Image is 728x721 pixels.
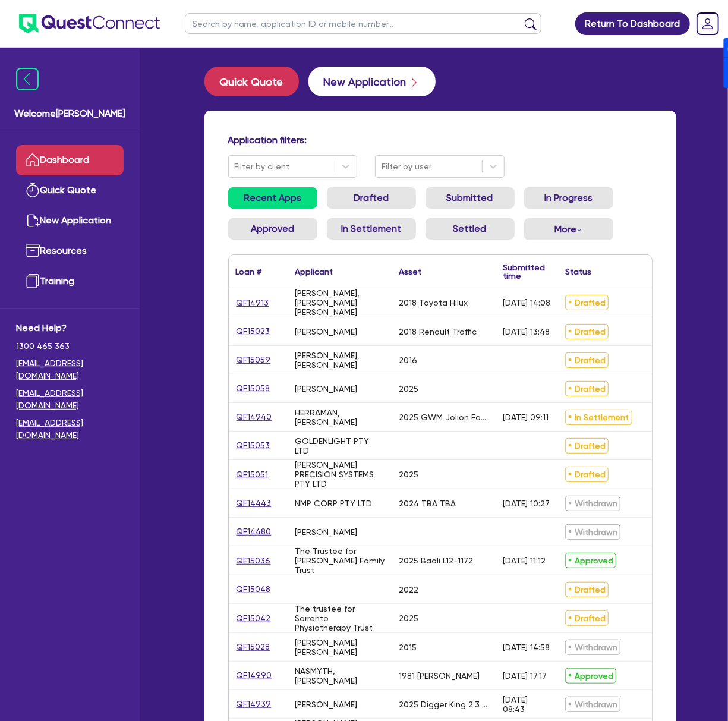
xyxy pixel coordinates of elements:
a: QF15036 [236,554,272,568]
span: Drafted [565,324,609,339]
div: NMP CORP PTY LTD [295,499,373,508]
div: 2022 [399,585,419,594]
div: 2015 [399,643,417,652]
div: Submitted time [503,263,546,280]
button: New Application [308,67,436,96]
span: In Settlement [565,410,632,425]
span: Drafted [565,610,609,626]
div: 2018 Toyota Hilux [399,298,468,307]
div: 2025 GWM Jolion Facelift Premium 4x2 [399,413,489,422]
div: Applicant [295,267,333,276]
div: 2024 TBA TBA [399,499,456,508]
span: Welcome [PERSON_NAME] [14,106,125,121]
div: Loan # [236,267,262,276]
span: Drafted [565,467,609,482]
div: 2025 Baoli L12-1172 [399,556,474,565]
span: Withdrawn [565,524,620,540]
a: In Settlement [327,218,416,240]
a: QF15051 [236,468,269,481]
span: Drafted [565,582,609,597]
span: 1300 465 363 [16,340,124,352]
div: 1981 [PERSON_NAME] [399,671,480,681]
h4: Application filters: [228,134,653,146]
div: 2016 [399,355,418,365]
div: [DATE] 17:17 [503,671,547,681]
div: 2025 Digger King 2.3 King Pro Pack [399,700,489,709]
div: [PERSON_NAME], [PERSON_NAME] [295,351,385,370]
div: [DATE] 09:11 [503,413,549,422]
span: Withdrawn [565,640,620,655]
a: Submitted [426,187,515,209]
a: Dropdown toggle [692,8,723,39]
a: QF14940 [236,410,273,424]
span: Approved [565,668,616,684]
a: Resources [16,236,124,266]
a: Quick Quote [16,175,124,206]
a: Return To Dashboard [575,12,690,35]
img: training [26,274,40,288]
div: NASMYTH, [PERSON_NAME] [295,666,385,685]
a: Dashboard [16,145,124,175]
a: QF15059 [236,353,272,367]
a: QF15023 [236,325,271,338]
img: quest-connect-logo-blue [19,14,160,33]
div: [DATE] 13:48 [503,327,550,336]
span: Withdrawn [565,697,620,712]
div: The Trustee for [PERSON_NAME] Family Trust [295,546,385,575]
div: Status [565,267,591,276]
img: resources [26,244,40,258]
span: Drafted [565,381,609,396]
div: 2025 [399,613,419,623]
span: Withdrawn [565,496,620,511]
span: Approved [565,553,616,568]
div: [PERSON_NAME] [295,700,358,709]
img: new-application [26,213,40,228]
a: QF14913 [236,296,270,310]
div: [PERSON_NAME], [PERSON_NAME] [PERSON_NAME] [295,288,385,317]
span: Drafted [565,295,609,310]
a: Quick Quote [204,67,308,96]
div: GOLDENLIGHT PTY LTD [295,436,385,455]
a: QF15053 [236,439,271,452]
div: 2025 [399,384,419,393]
a: Approved [228,218,317,240]
a: QF15058 [236,382,271,395]
a: Settled [426,218,515,240]
div: 2018 Renault Traffic [399,327,477,336]
span: Drafted [565,352,609,368]
a: [EMAIL_ADDRESS][DOMAIN_NAME] [16,387,124,412]
a: QF15048 [236,583,272,596]
div: [PERSON_NAME] [PERSON_NAME] [295,638,385,657]
div: [PERSON_NAME] [295,384,358,393]
button: Quick Quote [204,67,299,96]
div: [PERSON_NAME] [295,327,358,336]
div: [PERSON_NAME] [295,527,358,537]
input: Search by name, application ID or mobile number... [185,13,541,34]
div: [DATE] 08:43 [503,695,551,714]
a: QF14990 [236,669,273,682]
div: [DATE] 14:08 [503,298,551,307]
div: [PERSON_NAME] PRECISION SYSTEMS PTY LTD [295,460,385,489]
a: New Application [16,206,124,236]
div: [DATE] 10:27 [503,499,550,508]
div: HERRAMAN, [PERSON_NAME] [295,408,385,427]
a: QF15028 [236,640,271,654]
a: In Progress [524,187,613,209]
button: Dropdown toggle [524,218,613,240]
a: QF14443 [236,496,272,510]
div: The trustee for Sorrento Physiotherapy Trust [295,604,385,632]
div: [DATE] 14:58 [503,643,550,652]
a: Drafted [327,187,416,209]
a: QF14480 [236,525,272,539]
span: Drafted [565,438,609,454]
a: Recent Apps [228,187,317,209]
img: icon-menu-close [16,68,39,90]
a: Training [16,266,124,297]
a: [EMAIL_ADDRESS][DOMAIN_NAME] [16,357,124,382]
div: 2025 [399,470,419,479]
span: Need Help? [16,321,124,335]
a: [EMAIL_ADDRESS][DOMAIN_NAME] [16,417,124,442]
div: Asset [399,267,422,276]
a: QF15042 [236,612,272,625]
